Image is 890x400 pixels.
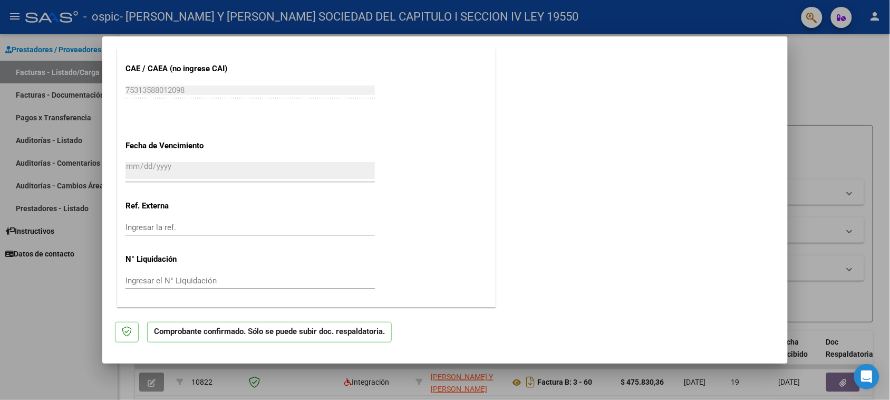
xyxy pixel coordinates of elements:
p: Comprobante confirmado. Sólo se puede subir doc. respaldatoria. [147,322,392,342]
p: Ref. Externa [125,200,234,212]
p: CAE / CAEA (no ingrese CAI) [125,63,234,75]
p: Fecha de Vencimiento [125,140,234,152]
p: N° Liquidación [125,253,234,265]
div: Open Intercom Messenger [854,364,879,389]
